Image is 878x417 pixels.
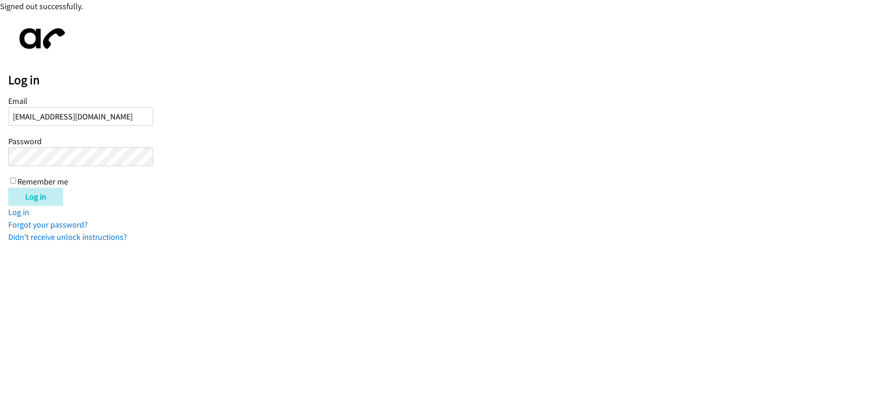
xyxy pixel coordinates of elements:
[8,96,27,106] label: Email
[8,21,72,57] img: aphone-8a226864a2ddd6a5e75d1ebefc011f4aa8f32683c2d82f3fb0802fe031f96514.svg
[8,136,42,146] label: Password
[8,188,63,206] input: Log in
[17,176,68,187] label: Remember me
[8,207,29,217] a: Log in
[8,232,127,242] a: Didn't receive unlock instructions?
[8,219,88,230] a: Forgot your password?
[8,72,878,88] h2: Log in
